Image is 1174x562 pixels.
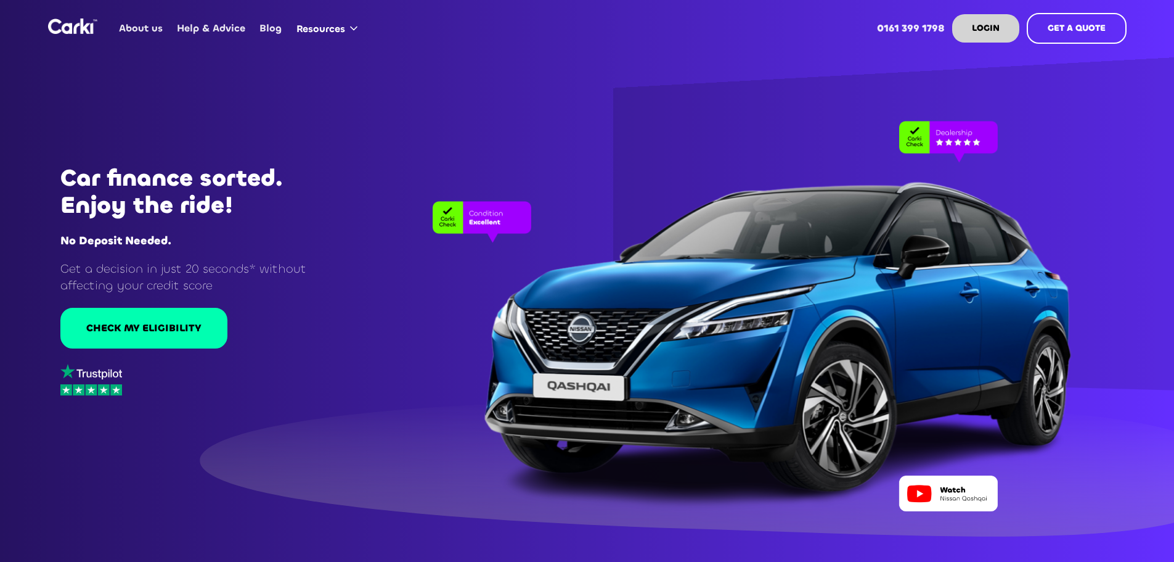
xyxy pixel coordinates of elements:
[60,308,227,349] a: CHECK MY ELIGIBILITY
[60,165,336,219] h1: Car finance sorted. Enjoy the ride!
[972,22,1000,34] strong: LOGIN
[60,384,122,395] img: stars
[1048,22,1106,34] strong: GET A QUOTE
[170,4,253,52] a: Help & Advice
[289,5,370,52] div: Resources
[1027,13,1127,44] a: GET A QUOTE
[48,19,97,34] img: Logo
[86,321,202,335] div: CHECK MY ELIGIBILITY
[877,22,945,35] strong: 0161 399 1798
[870,4,952,52] a: 0161 399 1798
[60,233,171,248] strong: No Deposit Needed.
[253,4,289,52] a: Blog
[60,364,122,379] img: trustpilot
[60,260,336,294] p: Get a decision in just 20 seconds* without affecting your credit score
[296,22,345,36] div: Resources
[952,14,1019,43] a: LOGIN
[112,4,170,52] a: About us
[48,19,97,34] a: home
